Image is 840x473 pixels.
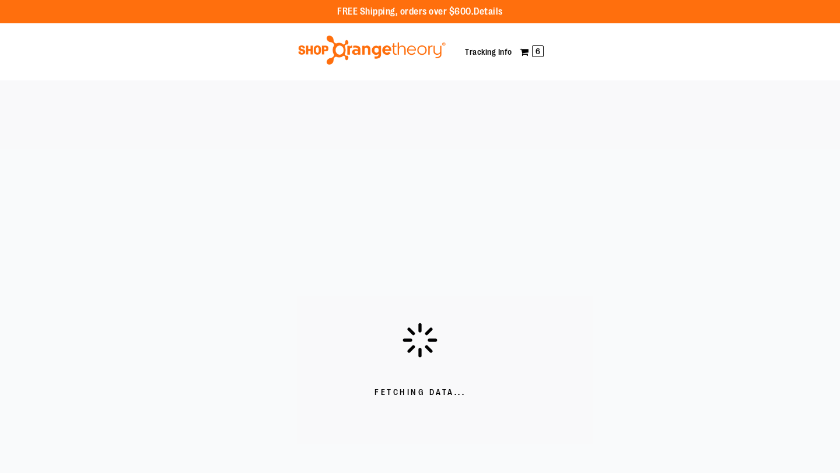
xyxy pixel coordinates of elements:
span: 6 [532,45,544,57]
span: Fetching Data... [374,387,466,398]
img: Shop Orangetheory [296,36,447,65]
a: Tracking Info [465,47,512,57]
p: FREE Shipping, orders over $600. [337,5,503,19]
a: Details [474,6,503,17]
